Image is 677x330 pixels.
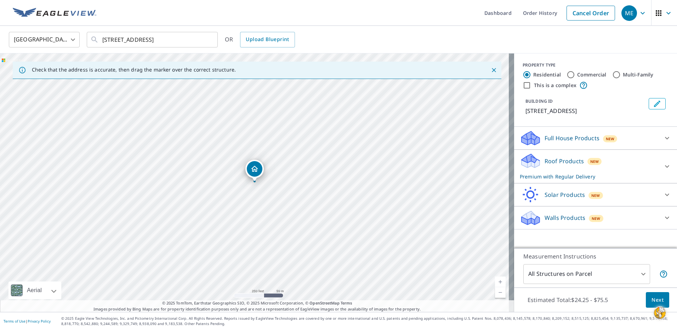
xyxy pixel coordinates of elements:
[659,270,668,278] span: Your report will include each building or structure inside the parcel boundary. In some cases, du...
[523,264,650,284] div: All Structures on Parcel
[520,186,671,203] div: Solar ProductsNew
[13,8,96,18] img: EV Logo
[4,319,25,324] a: Terms of Use
[520,130,671,147] div: Full House ProductsNew
[525,98,553,104] p: BUILDING ID
[520,153,671,180] div: Roof ProductsNewPremium with Regular Delivery
[523,252,668,261] p: Measurement Instructions
[240,32,295,47] a: Upload Blueprint
[225,32,295,47] div: OR
[652,296,664,305] span: Next
[4,319,51,323] p: |
[9,30,80,50] div: [GEOGRAPHIC_DATA]
[592,216,601,221] span: New
[623,71,654,78] label: Multi-Family
[32,67,236,73] p: Check that the address is accurate, then drag the marker over the correct structure.
[309,300,339,306] a: OpenStreetMap
[649,98,666,109] button: Edit building 1
[61,316,673,326] p: © 2025 Eagle View Technologies, Inc. and Pictometry International Corp. All Rights Reserved. Repo...
[522,292,614,308] p: Estimated Total: $24.25 - $75.5
[523,62,669,68] div: PROPERTY TYPE
[495,287,506,298] a: Current Level 17, Zoom Out
[646,292,669,308] button: Next
[520,173,659,180] p: Premium with Regular Delivery
[246,35,289,44] span: Upload Blueprint
[525,107,646,115] p: [STREET_ADDRESS]
[606,136,615,142] span: New
[102,30,203,50] input: Search by address or latitude-longitude
[545,134,599,142] p: Full House Products
[545,190,585,199] p: Solar Products
[245,160,264,182] div: Dropped pin, building 1, Residential property, 8 Long Spur Littleton, CO 80127
[545,214,585,222] p: Walls Products
[545,157,584,165] p: Roof Products
[533,71,561,78] label: Residential
[489,66,499,75] button: Close
[534,82,576,89] label: This is a complex
[577,71,607,78] label: Commercial
[162,300,352,306] span: © 2025 TomTom, Earthstar Geographics SIO, © 2025 Microsoft Corporation, ©
[8,281,61,299] div: Aerial
[591,193,600,198] span: New
[341,300,352,306] a: Terms
[567,6,615,21] a: Cancel Order
[25,281,44,299] div: Aerial
[495,277,506,287] a: Current Level 17, Zoom In
[28,319,51,324] a: Privacy Policy
[590,159,599,164] span: New
[520,209,671,226] div: Walls ProductsNew
[621,5,637,21] div: ME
